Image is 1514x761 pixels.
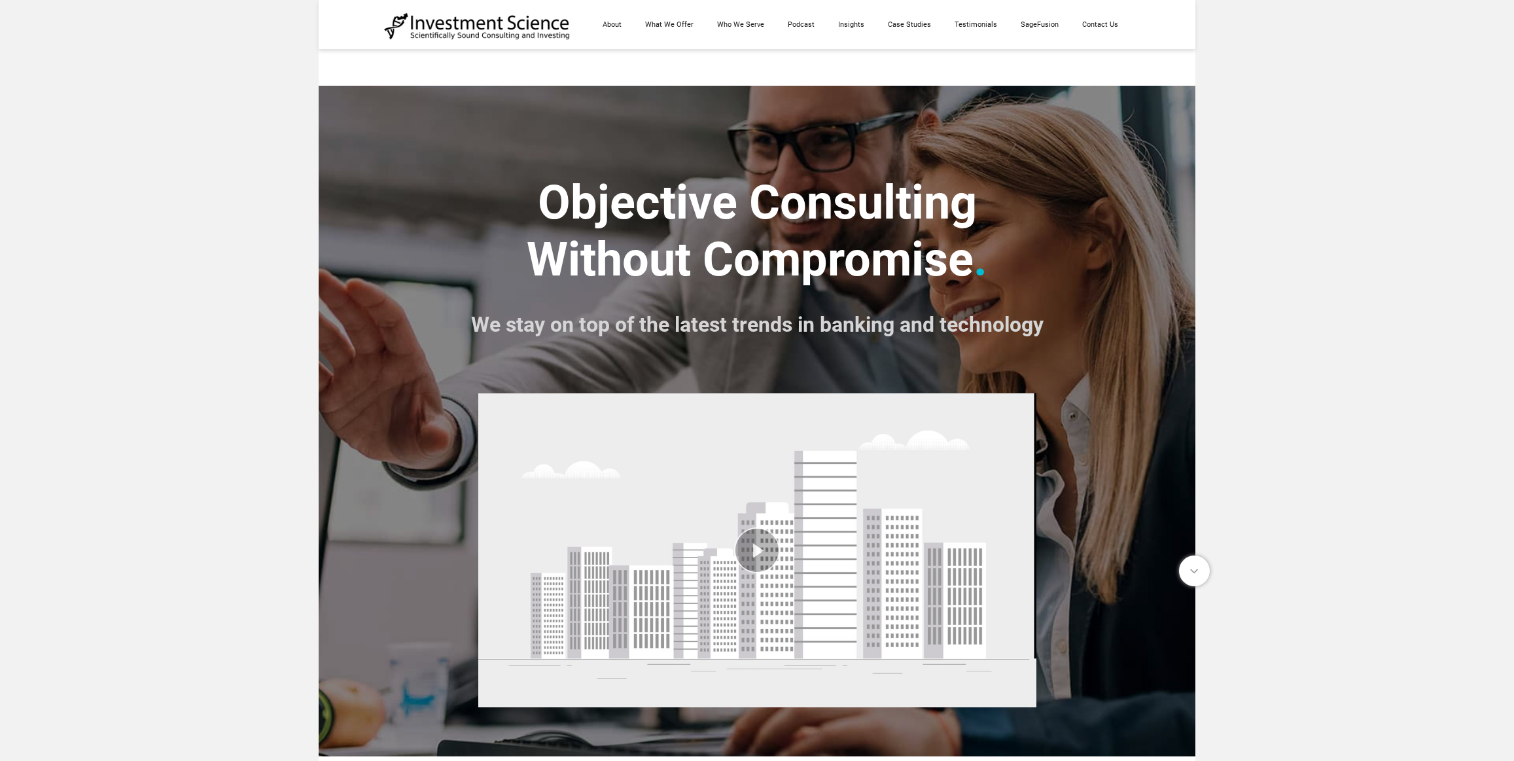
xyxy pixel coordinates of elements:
strong: ​Objective Consulting ​Without Compromise [527,175,977,287]
div: play video [478,384,1036,718]
div: Video: stardomvideos_final__1__499.mp4 [478,384,1036,718]
font: . [974,232,987,287]
font: We stay on top of the latest trends in banking and technology [471,312,1044,337]
img: Investment Science | NYC Consulting Services [384,12,571,41]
